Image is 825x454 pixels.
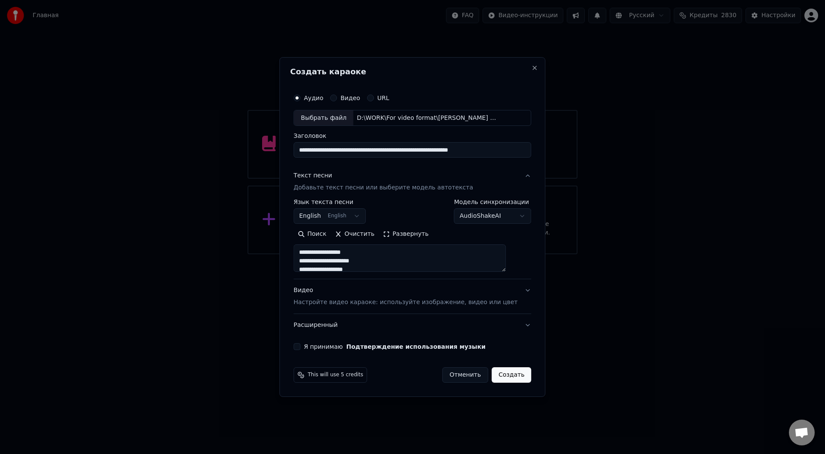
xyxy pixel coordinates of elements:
[293,199,531,279] div: Текст песниДобавьте текст песни или выберите модель автотекста
[377,95,389,101] label: URL
[492,367,531,383] button: Создать
[353,114,499,122] div: D:\WORK\For video format\[PERSON_NAME] Просто Подари\[PERSON_NAME] (Vocals) ([PERSON_NAME] Vocal ...
[294,110,353,126] div: Выбрать файл
[293,184,473,192] p: Добавьте текст песни или выберите модель автотекста
[454,199,532,205] label: Модель синхронизации
[308,372,363,378] span: This will use 5 credits
[293,228,330,241] button: Поиск
[293,298,517,307] p: Настройте видео караоке: используйте изображение, видео или цвет
[379,228,433,241] button: Развернуть
[290,68,535,76] h2: Создать караоке
[293,133,531,139] label: Заголовок
[293,199,366,205] label: Язык текста песни
[293,165,531,199] button: Текст песниДобавьте текст песни или выберите модель автотекста
[442,367,488,383] button: Отменить
[293,172,332,180] div: Текст песни
[293,286,517,307] div: Видео
[340,95,360,101] label: Видео
[304,344,486,350] label: Я принимаю
[293,280,531,314] button: ВидеоНастройте видео караоке: используйте изображение, видео или цвет
[346,344,486,350] button: Я принимаю
[293,314,531,336] button: Расширенный
[304,95,323,101] label: Аудио
[331,228,379,241] button: Очистить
